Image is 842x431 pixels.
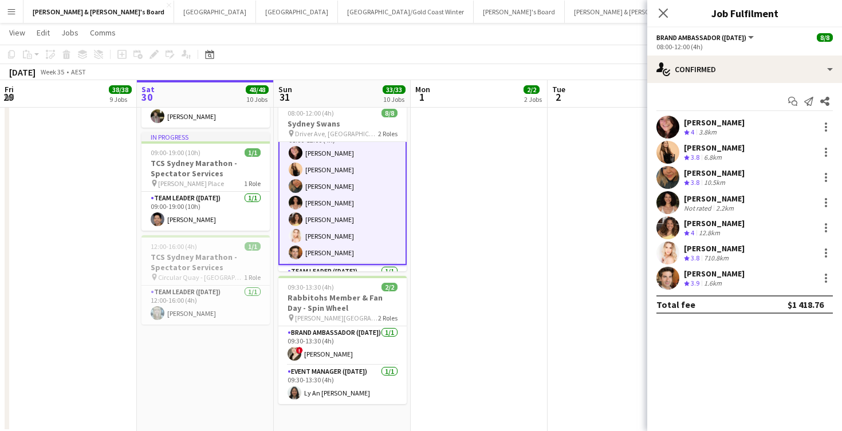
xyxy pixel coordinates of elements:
[71,68,86,76] div: AEST
[141,89,270,128] app-card-role: Team Leader ([DATE])1/109:00-19:00 (10h)[PERSON_NAME]
[278,276,407,404] app-job-card: 09:30-13:30 (4h)2/2Rabbitohs Member & Fan Day - Spin Wheel [PERSON_NAME][GEOGRAPHIC_DATA]2 RolesB...
[5,25,30,40] a: View
[647,6,842,21] h3: Job Fulfilment
[109,85,132,94] span: 38/38
[158,273,244,282] span: Circular Quay - [GEOGRAPHIC_DATA] - [GEOGRAPHIC_DATA]
[151,148,200,157] span: 09:00-19:00 (10h)
[415,84,430,94] span: Mon
[5,84,14,94] span: Fri
[383,95,405,104] div: 10 Jobs
[256,1,338,23] button: [GEOGRAPHIC_DATA]
[714,204,736,212] div: 2.2km
[295,314,378,322] span: [PERSON_NAME][GEOGRAPHIC_DATA]
[702,178,727,188] div: 10.5km
[85,25,120,40] a: Comms
[278,292,407,313] h3: Rabbitohs Member & Fan Day - Spin Wheel
[141,235,270,325] app-job-card: 12:00-16:00 (4h)1/1TCS Sydney Marathon - Spectator Services Circular Quay - [GEOGRAPHIC_DATA] - [...
[381,109,398,117] span: 8/8
[684,143,745,153] div: [PERSON_NAME]
[278,118,407,129] h3: Sydney Swans
[524,95,542,104] div: 2 Jobs
[697,228,722,238] div: 12.8km
[141,132,270,231] app-job-card: In progress09:00-19:00 (10h)1/1TCS Sydney Marathon - Spectator Services [PERSON_NAME] Place1 Role...
[288,283,334,291] span: 09:30-13:30 (4h)
[552,84,565,94] span: Tue
[245,148,261,157] span: 1/1
[109,95,131,104] div: 9 Jobs
[691,254,699,262] span: 3.8
[278,265,407,304] app-card-role: Team Leader ([DATE])1/1
[817,33,833,42] span: 8/8
[656,299,695,310] div: Total fee
[702,153,724,163] div: 6.8km
[288,109,334,117] span: 08:00-12:00 (4h)
[656,42,833,51] div: 08:00-12:00 (4h)
[141,252,270,272] h3: TCS Sydney Marathon - Spectator Services
[788,299,824,310] div: $1 418.76
[524,85,540,94] span: 2/2
[474,1,565,23] button: [PERSON_NAME]'s Board
[656,33,746,42] span: Brand Ambassador (Sunday)
[246,95,268,104] div: 10 Jobs
[140,90,155,104] span: 30
[684,268,745,279] div: [PERSON_NAME]
[37,27,50,38] span: Edit
[245,242,261,251] span: 1/1
[32,25,54,40] a: Edit
[684,218,745,228] div: [PERSON_NAME]
[383,85,406,94] span: 33/33
[141,158,270,179] h3: TCS Sydney Marathon - Spectator Services
[378,314,398,322] span: 2 Roles
[691,279,699,287] span: 3.9
[702,254,731,263] div: 710.8km
[141,84,155,94] span: Sat
[23,1,174,23] button: [PERSON_NAME] & [PERSON_NAME]'s Board
[141,132,270,141] div: In progress
[414,90,430,104] span: 1
[141,192,270,231] app-card-role: Team Leader ([DATE])1/109:00-19:00 (10h)[PERSON_NAME]
[691,153,699,161] span: 3.8
[3,90,14,104] span: 29
[296,347,303,354] span: !
[277,90,292,104] span: 31
[684,117,745,128] div: [PERSON_NAME]
[38,68,66,76] span: Week 35
[141,286,270,325] app-card-role: Team Leader ([DATE])1/112:00-16:00 (4h)[PERSON_NAME]
[702,279,724,288] div: 1.6km
[691,228,694,237] span: 4
[378,129,398,138] span: 2 Roles
[278,365,407,404] app-card-role: Event Manager ([DATE])1/109:30-13:30 (4h)Ly An [PERSON_NAME]
[684,204,714,212] div: Not rated
[90,27,116,38] span: Comms
[295,129,378,138] span: Driver Ave, [GEOGRAPHIC_DATA]
[338,1,474,23] button: [GEOGRAPHIC_DATA]/Gold Coast Winter
[550,90,565,104] span: 2
[278,124,407,265] app-card-role: Brand Ambassador ([DATE])7/708:00-12:00 (4h)[PERSON_NAME][PERSON_NAME][PERSON_NAME][PERSON_NAME][...
[61,27,78,38] span: Jobs
[656,33,756,42] button: Brand Ambassador ([DATE])
[691,128,694,136] span: 4
[9,66,36,78] div: [DATE]
[244,179,261,188] span: 1 Role
[691,178,699,187] span: 3.8
[244,273,261,282] span: 1 Role
[684,193,745,204] div: [PERSON_NAME]
[278,326,407,365] app-card-role: Brand Ambassador ([DATE])1/109:30-13:30 (4h)![PERSON_NAME]
[174,1,256,23] button: [GEOGRAPHIC_DATA]
[684,168,745,178] div: [PERSON_NAME]
[684,243,745,254] div: [PERSON_NAME]
[151,242,197,251] span: 12:00-16:00 (4h)
[158,179,224,188] span: [PERSON_NAME] Place
[565,1,711,23] button: [PERSON_NAME] & [PERSON_NAME]'s Board
[381,283,398,291] span: 2/2
[278,102,407,271] app-job-card: 08:00-12:00 (4h)8/8Sydney Swans Driver Ave, [GEOGRAPHIC_DATA]2 RolesBrand Ambassador ([DATE])7/70...
[9,27,25,38] span: View
[647,56,842,83] div: Confirmed
[246,85,269,94] span: 48/48
[278,84,292,94] span: Sun
[57,25,83,40] a: Jobs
